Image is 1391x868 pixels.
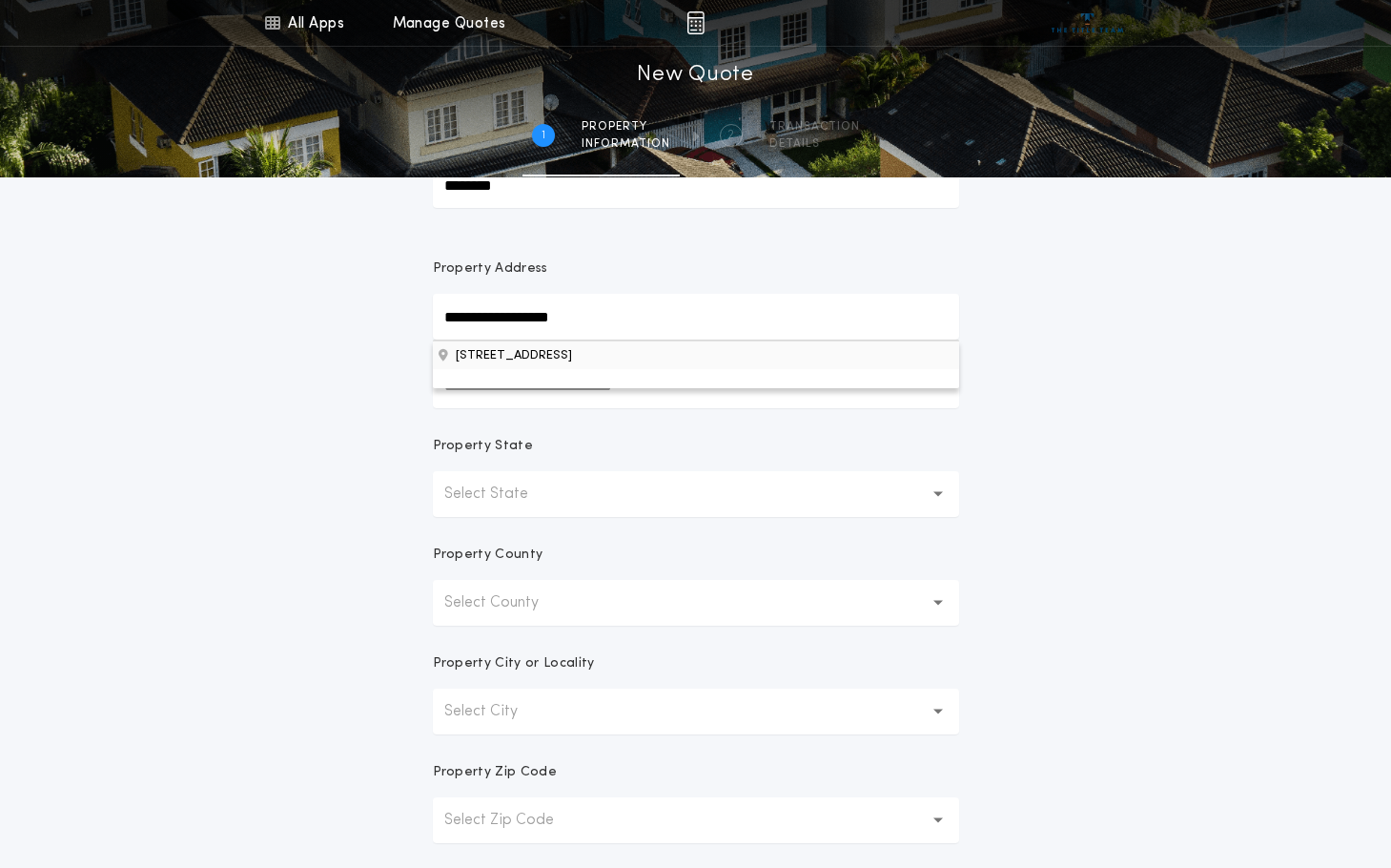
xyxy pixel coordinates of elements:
span: information [582,136,670,152]
p: Property City or Locality [433,654,595,673]
input: Prepared For [433,162,959,208]
p: Select Zip Code [444,809,584,832]
h2: 2 [727,128,734,143]
img: vs-icon [1052,13,1123,32]
button: Select County [433,580,959,626]
span: Transaction [769,119,860,134]
p: Select City [444,700,548,723]
span: details [769,136,860,152]
span: Property [582,119,670,134]
button: Select Zip Code [433,797,959,843]
p: Select State [444,483,559,506]
p: Select County [444,591,569,614]
p: Property County [433,546,543,565]
p: Property State [433,437,533,456]
p: Property Address [433,259,959,279]
h2: 1 [542,128,545,143]
img: img [686,11,705,34]
button: Select City [433,689,959,734]
h1: New Quote [637,60,753,91]
button: Property Address [433,341,959,369]
button: Select State [433,471,959,517]
p: Property Zip Code [433,763,557,782]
